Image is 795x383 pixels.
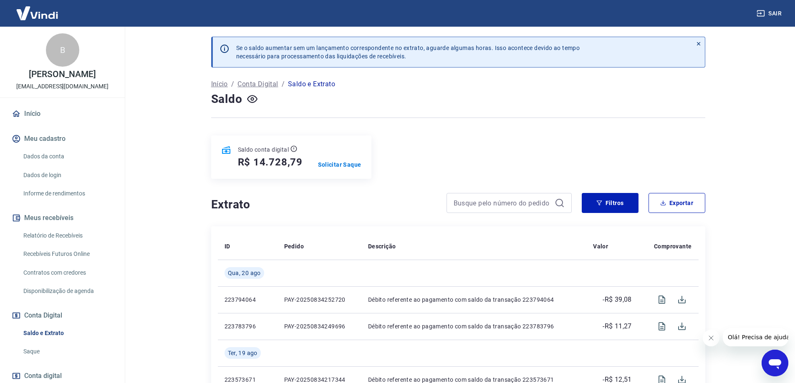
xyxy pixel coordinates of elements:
p: / [231,79,234,89]
a: Solicitar Saque [318,160,361,169]
span: Visualizar [652,290,672,310]
a: Saldo e Extrato [20,325,115,342]
iframe: Mensagem da empresa [723,328,788,346]
p: Débito referente ao pagamento com saldo da transação 223794064 [368,295,580,304]
a: Disponibilização de agenda [20,283,115,300]
a: Saque [20,343,115,360]
button: Sair [755,6,785,21]
a: Contratos com credores [20,264,115,281]
a: Dados de login [20,167,115,184]
p: -R$ 39,08 [603,295,632,305]
div: B [46,33,79,67]
span: Conta digital [24,370,62,382]
iframe: Botão para abrir a janela de mensagens [762,350,788,376]
a: Início [211,79,228,89]
p: Valor [593,242,608,250]
span: Download [672,316,692,336]
p: [PERSON_NAME] [29,70,96,79]
p: / [282,79,285,89]
span: Visualizar [652,316,672,336]
p: -R$ 11,27 [603,321,632,331]
button: Conta Digital [10,306,115,325]
p: ID [225,242,230,250]
iframe: Fechar mensagem [703,330,719,346]
img: Vindi [10,0,64,26]
button: Meu cadastro [10,130,115,148]
span: Ter, 19 ago [228,349,257,357]
button: Meus recebíveis [10,209,115,227]
input: Busque pelo número do pedido [454,197,551,209]
p: Saldo conta digital [238,145,289,154]
p: PAY-20250834252720 [284,295,355,304]
h4: Extrato [211,196,437,213]
a: Recebíveis Futuros Online [20,245,115,263]
p: 223794064 [225,295,271,304]
a: Conta Digital [237,79,278,89]
p: Saldo e Extrato [288,79,335,89]
p: Comprovante [654,242,692,250]
p: Débito referente ao pagamento com saldo da transação 223783796 [368,322,580,330]
p: [EMAIL_ADDRESS][DOMAIN_NAME] [16,82,109,91]
a: Dados da conta [20,148,115,165]
span: Qua, 20 ago [228,269,261,277]
button: Exportar [649,193,705,213]
p: Se o saldo aumentar sem um lançamento correspondente no extrato, aguarde algumas horas. Isso acon... [236,44,580,60]
p: Pedido [284,242,304,250]
p: Descrição [368,242,396,250]
h5: R$ 14.728,79 [238,155,303,169]
span: Download [672,290,692,310]
a: Informe de rendimentos [20,185,115,202]
a: Início [10,105,115,123]
a: Relatório de Recebíveis [20,227,115,244]
span: Olá! Precisa de ajuda? [5,6,70,13]
p: 223783796 [225,322,271,330]
p: PAY-20250834249696 [284,322,355,330]
button: Filtros [582,193,639,213]
h4: Saldo [211,91,242,108]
